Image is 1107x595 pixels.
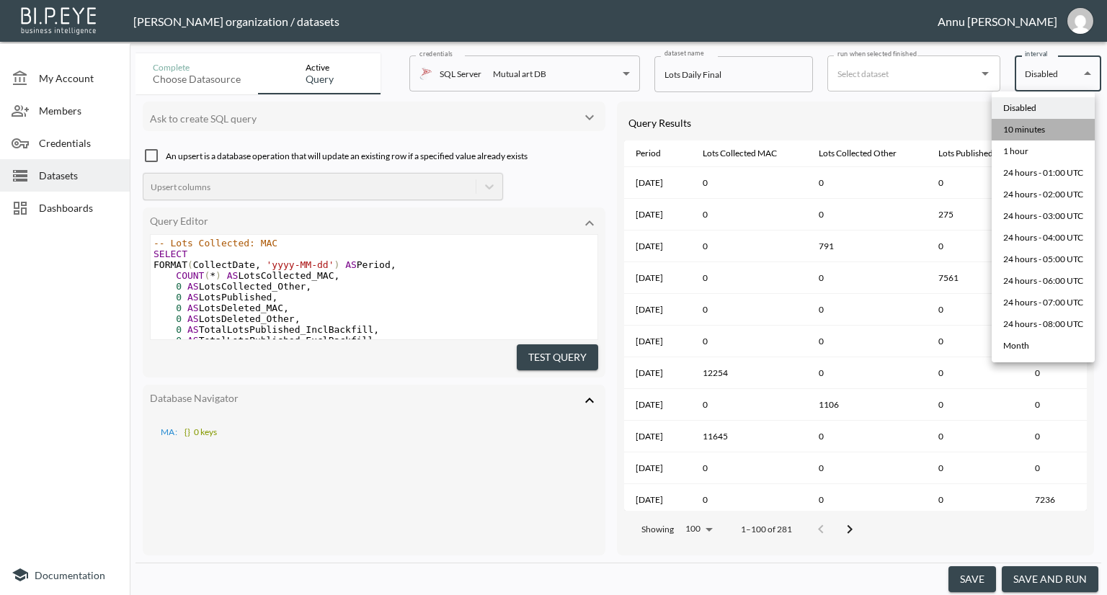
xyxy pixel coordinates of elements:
div: 24 hours - 01:00 UTC [1003,166,1083,179]
div: Disabled [1003,102,1036,115]
div: 1 hour [1003,145,1028,158]
div: 24 hours - 07:00 UTC [1003,296,1083,309]
div: 24 hours - 05:00 UTC [1003,253,1083,266]
div: 24 hours - 06:00 UTC [1003,274,1083,287]
div: 24 hours - 02:00 UTC [1003,188,1083,201]
div: 10 minutes [1003,123,1045,136]
div: 24 hours - 08:00 UTC [1003,318,1083,331]
div: 24 hours - 03:00 UTC [1003,210,1083,223]
div: Month [1003,339,1029,352]
div: 24 hours - 04:00 UTC [1003,231,1083,244]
